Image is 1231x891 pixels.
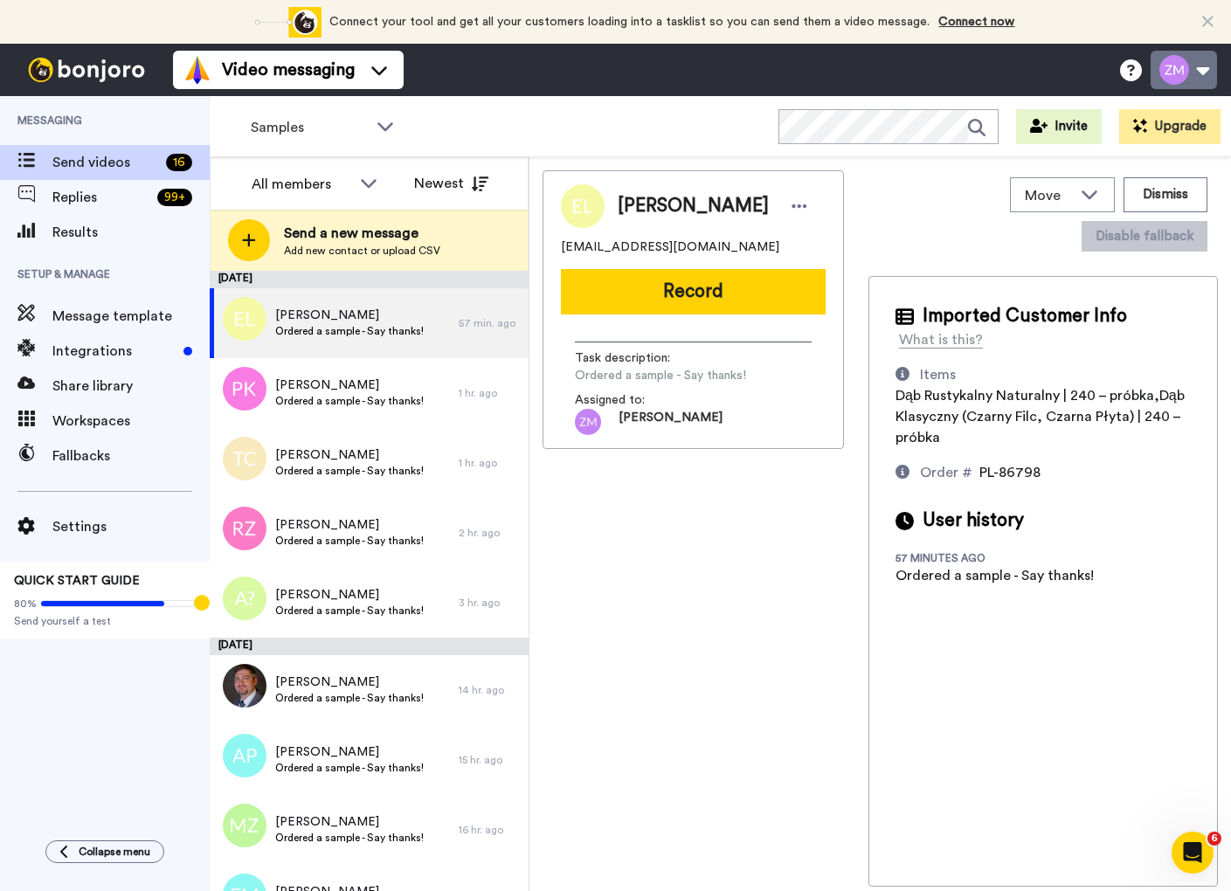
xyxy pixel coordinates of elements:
div: 57 minutes ago [896,551,1009,565]
span: Imported Customer Info [923,303,1127,329]
span: Message template [52,306,210,327]
div: 3 hr. ago [459,596,520,610]
span: Add new contact or upload CSV [284,244,440,258]
span: 6 [1207,832,1221,846]
span: 80% [14,597,37,611]
img: mz.png [223,804,266,847]
img: el.png [223,297,266,341]
div: 15 hr. ago [459,753,520,767]
span: Samples [251,117,368,138]
span: PL-86798 [979,466,1041,480]
span: Ordered a sample - Say thanks! [275,394,424,408]
span: [PERSON_NAME] [275,813,424,831]
div: Tooltip anchor [194,595,210,611]
span: [PERSON_NAME] [275,516,424,534]
span: [PERSON_NAME] [275,376,424,394]
span: Ordered a sample - Say thanks! [275,691,424,705]
span: [PERSON_NAME] [275,673,424,691]
span: Integrations [52,341,176,362]
img: tc.png [223,437,266,480]
span: [PERSON_NAME] [619,409,723,435]
img: zm.png [575,409,601,435]
img: pk.png [223,367,266,411]
span: Send videos [52,152,159,173]
div: 14 hr. ago [459,683,520,697]
img: Image of Elżbieta Labocha [561,184,605,228]
img: ap.png [223,734,266,777]
span: Task description : [575,349,697,367]
span: Send yourself a test [14,614,196,628]
span: Ordered a sample - Say thanks! [275,831,424,845]
div: [DATE] [210,638,529,655]
span: Replies [52,187,150,208]
div: All members [252,174,351,195]
button: Collapse menu [45,840,164,863]
button: Invite [1016,109,1102,144]
iframe: Intercom live chat [1172,832,1214,874]
span: Results [52,222,210,243]
span: Connect your tool and get all your customers loading into a tasklist so you can send them a video... [330,16,930,28]
span: Video messaging [222,58,355,82]
div: 99 + [157,189,192,206]
div: 16 [166,154,192,171]
span: User history [923,508,1024,534]
span: QUICK START GUIDE [14,575,140,587]
span: Move [1025,185,1072,206]
div: 2 hr. ago [459,526,520,540]
span: Ordered a sample - Say thanks! [275,604,424,618]
div: Order # [920,462,972,483]
span: Ordered a sample - Say thanks! [275,761,424,775]
a: Connect now [939,16,1015,28]
span: Collapse menu [79,845,150,859]
span: Send a new message [284,223,440,244]
span: [PERSON_NAME] [618,193,769,219]
img: rz.png [223,507,266,550]
span: Settings [52,516,210,537]
button: Dismiss [1124,177,1207,212]
button: Record [561,269,826,314]
img: avatar [223,577,266,620]
div: Ordered a sample - Say thanks! [896,565,1094,586]
button: Disable fallback [1082,221,1207,252]
img: bj-logo-header-white.svg [21,58,152,82]
span: [PERSON_NAME] [275,307,424,324]
span: Ordered a sample - Say thanks! [575,367,746,384]
div: What is this? [899,329,983,350]
span: Share library [52,376,210,397]
span: Dąb Rustykalny Naturalny | 240 – próbka,Dąb Klasyczny (Czarny Filc, Czarna Płyta) | 240 – próbka [896,389,1185,445]
div: Items [920,364,956,385]
div: 1 hr. ago [459,456,520,470]
span: Fallbacks [52,445,210,466]
span: Ordered a sample - Say thanks! [275,324,424,338]
div: 1 hr. ago [459,386,520,400]
span: [PERSON_NAME] [275,446,424,464]
div: 57 min. ago [459,316,520,330]
span: Ordered a sample - Say thanks! [275,464,424,478]
span: [PERSON_NAME] [275,586,424,604]
div: animation [225,7,322,38]
span: [PERSON_NAME] [275,743,424,761]
span: Ordered a sample - Say thanks! [275,534,424,548]
button: Newest [401,166,501,201]
div: [DATE] [210,271,529,288]
span: Assigned to: [575,391,697,409]
button: Upgrade [1119,109,1221,144]
img: 5abb3754-96a4-4c6a-9203-a45f2910b785.jpg [223,664,266,708]
span: [EMAIL_ADDRESS][DOMAIN_NAME] [561,238,779,256]
div: 16 hr. ago [459,823,520,837]
span: Workspaces [52,411,210,432]
img: vm-color.svg [183,56,211,84]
